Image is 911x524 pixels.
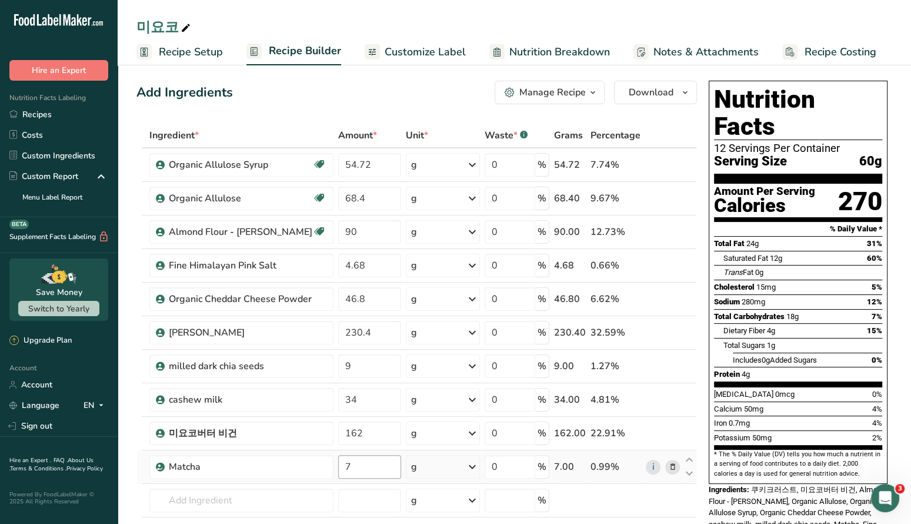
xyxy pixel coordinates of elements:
[9,220,29,229] div: BETA
[590,292,641,306] div: 6.62%
[169,359,316,373] div: milled dark chia seeds
[590,128,640,142] span: Percentage
[714,312,785,321] span: Total Carbohydrates
[755,268,763,277] span: 0g
[714,197,815,214] div: Calories
[752,433,772,442] span: 50mg
[714,239,745,248] span: Total Fat
[723,268,743,277] i: Trans
[859,154,882,169] span: 60g
[723,268,753,277] span: Fat
[269,43,341,59] span: Recipe Builder
[169,326,316,340] div: [PERSON_NAME]
[756,283,776,291] span: 15mg
[149,489,333,512] input: Add Ingredient
[742,297,765,306] span: 280mg
[590,258,641,273] div: 0.66%
[485,128,528,142] div: Waste
[36,286,82,299] div: Save Money
[554,158,586,172] div: 54.72
[775,390,795,399] span: 0mcg
[646,460,660,475] a: i
[9,335,72,347] div: Upgrade Plan
[169,158,312,172] div: Organic Allulose Syrup
[653,44,759,60] span: Notes & Attachments
[411,359,417,373] div: g
[723,254,768,263] span: Saturated Fat
[169,191,312,205] div: Organic Allulose
[411,191,417,205] div: g
[28,303,89,314] span: Switch to Yearly
[149,128,199,142] span: Ingredient
[872,433,882,442] span: 2%
[872,356,882,364] span: 0%
[714,297,740,306] span: Sodium
[10,465,66,473] a: Terms & Conditions .
[714,433,750,442] span: Potassium
[714,283,755,291] span: Cholesterol
[411,258,417,273] div: g
[895,484,905,493] span: 3
[554,359,586,373] div: 9.00
[411,292,417,306] div: g
[590,426,641,440] div: 22.91%
[805,44,876,60] span: Recipe Costing
[554,426,586,440] div: 162.00
[554,128,583,142] span: Grams
[84,399,108,413] div: EN
[411,460,417,474] div: g
[554,258,586,273] div: 4.68
[714,86,882,140] h1: Nutrition Facts
[169,225,312,239] div: Almond Flour - [PERSON_NAME]
[733,356,817,364] span: Includes Added Sugars
[714,222,882,236] section: % Daily Value *
[872,419,882,427] span: 4%
[872,283,882,291] span: 5%
[729,419,750,427] span: 0.7mg
[714,186,815,197] div: Amount Per Serving
[411,493,417,508] div: g
[9,491,108,505] div: Powered By FoodLabelMaker © 2025 All Rights Reserved
[554,326,586,340] div: 230.40
[169,393,316,407] div: cashew milk
[714,142,882,154] div: 12 Servings Per Container
[169,258,316,273] div: Fine Himalayan Pink Salt
[742,370,750,379] span: 4g
[590,359,641,373] div: 1.27%
[782,39,876,65] a: Recipe Costing
[867,239,882,248] span: 31%
[554,191,586,205] div: 68.40
[590,225,641,239] div: 12.73%
[159,44,223,60] span: Recipe Setup
[762,356,770,364] span: 0g
[169,292,316,306] div: Organic Cheddar Cheese Powder
[767,326,775,335] span: 4g
[411,426,417,440] div: g
[723,341,765,350] span: Total Sugars
[590,460,641,474] div: 0.99%
[338,128,377,142] span: Amount
[709,485,749,494] span: Ingredients:
[9,395,59,416] a: Language
[9,170,78,183] div: Custom Report
[614,81,697,104] button: Download
[714,154,787,169] span: Serving Size
[714,390,773,399] span: [MEDICAL_DATA]
[633,39,759,65] a: Notes & Attachments
[406,128,428,142] span: Unit
[786,312,799,321] span: 18g
[872,390,882,399] span: 0%
[744,404,763,413] span: 50mg
[9,456,94,473] a: About Us .
[385,44,466,60] span: Customize Label
[246,38,341,66] a: Recipe Builder
[9,456,51,465] a: Hire an Expert .
[554,225,586,239] div: 90.00
[872,404,882,413] span: 4%
[714,404,742,413] span: Calcium
[489,39,610,65] a: Nutrition Breakdown
[871,484,899,512] iframe: Intercom live chat
[54,456,68,465] a: FAQ .
[136,16,193,38] div: 미요코
[867,326,882,335] span: 15%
